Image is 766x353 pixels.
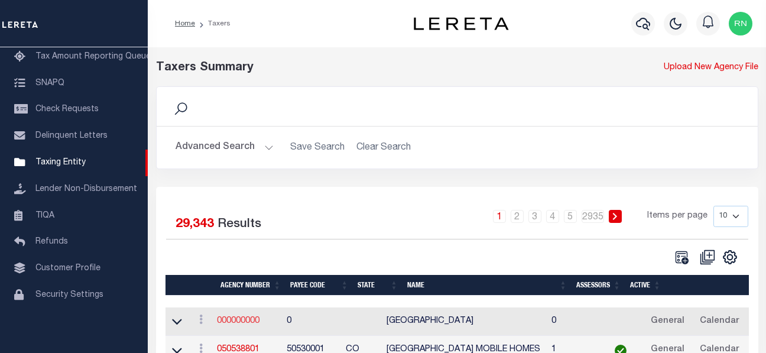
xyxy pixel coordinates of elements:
[645,312,690,331] a: General
[35,53,151,61] span: Tax Amount Reporting Queue
[625,275,666,296] th: Active: activate to sort column ascending
[564,210,577,223] a: 5
[353,275,403,296] th: State: activate to sort column ascending
[35,105,99,114] span: Check Requests
[382,307,547,336] td: [GEOGRAPHIC_DATA]
[493,210,506,223] a: 1
[35,291,103,299] span: Security Settings
[35,158,86,167] span: Taxing Entity
[729,12,752,35] img: svg+xml;base64,PHN2ZyB4bWxucz0iaHR0cDovL3d3dy53My5vcmcvMjAwMC9zdmciIHBvaW50ZXItZXZlbnRzPSJub25lIi...
[694,312,744,331] a: Calendar
[528,210,541,223] a: 3
[35,238,68,246] span: Refunds
[511,210,524,223] a: 2
[217,317,259,325] a: 000000000
[176,136,274,159] button: Advanced Search
[195,18,231,29] li: Taxers
[547,307,601,336] td: 0
[403,275,572,296] th: Name: activate to sort column ascending
[35,211,54,219] span: TIQA
[156,59,603,77] div: Taxers Summary
[647,210,707,223] span: Items per page
[35,185,137,193] span: Lender Non-Disbursement
[546,210,559,223] a: 4
[582,210,604,223] a: 2935
[35,79,64,87] span: SNAPQ
[282,307,341,336] td: 0
[285,275,353,296] th: Payee Code: activate to sort column ascending
[176,218,214,231] span: 29,343
[35,264,100,273] span: Customer Profile
[218,215,261,234] label: Results
[414,17,508,30] img: logo-dark.svg
[664,61,758,75] a: Upload New Agency File
[35,132,108,140] span: Delinquent Letters
[175,20,195,27] a: Home
[216,275,285,296] th: Agency Number: activate to sort column ascending
[572,275,625,296] th: Assessors: activate to sort column ascending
